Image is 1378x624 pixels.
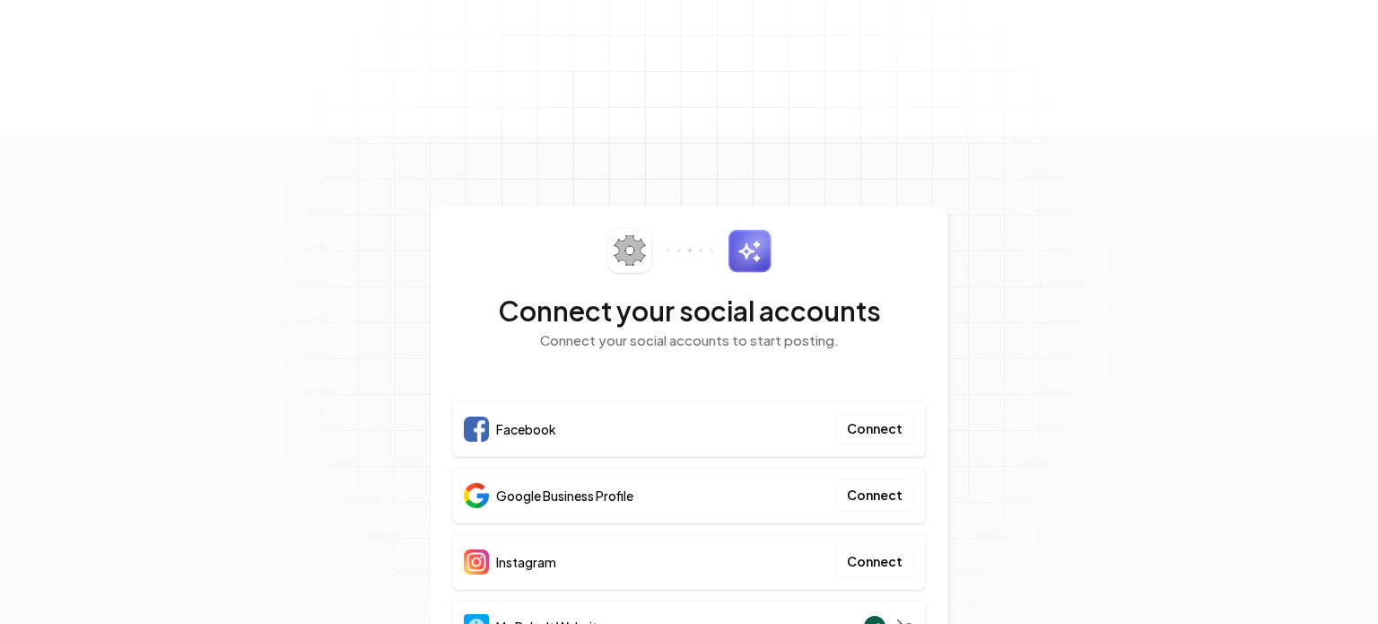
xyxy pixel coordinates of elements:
button: Connect [835,413,914,445]
p: Connect your social accounts to start posting. [452,330,926,351]
span: Facebook [496,420,556,438]
img: Instagram [464,549,489,575]
button: Connect [835,479,914,512]
img: sparkles.svg [728,229,772,273]
button: Connect [835,546,914,578]
img: Google [464,483,489,508]
img: connector-dots.svg [667,249,713,252]
span: Instagram [496,553,556,571]
img: Facebook [464,417,489,442]
span: Google Business Profile [496,487,633,505]
h2: Connect your social accounts [452,294,926,327]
